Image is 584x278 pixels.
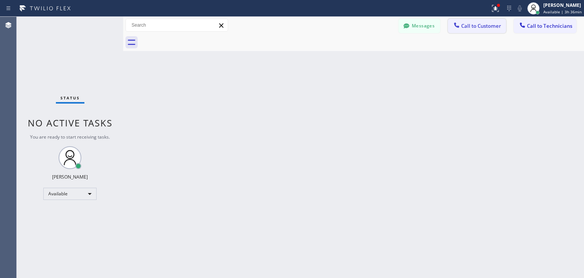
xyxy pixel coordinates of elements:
[43,188,97,200] div: Available
[28,117,113,129] span: No active tasks
[543,2,582,8] div: [PERSON_NAME]
[514,19,576,33] button: Call to Technicians
[52,174,88,180] div: [PERSON_NAME]
[461,22,501,29] span: Call to Customer
[60,95,80,101] span: Status
[527,22,572,29] span: Call to Technicians
[448,19,506,33] button: Call to Customer
[30,134,110,140] span: You are ready to start receiving tasks.
[126,19,228,31] input: Search
[543,9,582,14] span: Available | 3h 36min
[398,19,440,33] button: Messages
[514,3,525,14] button: Mute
